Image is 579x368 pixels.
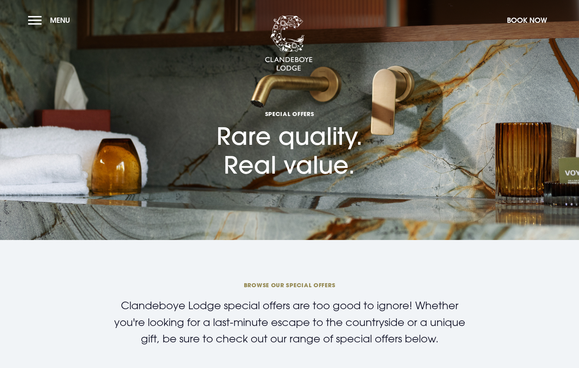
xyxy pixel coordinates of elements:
h1: Rare quality. Real value. [217,65,363,180]
p: Clandeboye Lodge special offers are too good to ignore! Whether you're looking for a last-minute ... [105,297,474,347]
span: Special Offers [217,110,363,118]
button: Book Now [503,12,551,29]
span: Menu [50,16,70,25]
img: Clandeboye Lodge [265,16,313,72]
button: Menu [28,12,74,29]
span: BROWSE OUR SPECIAL OFFERS [99,281,480,289]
